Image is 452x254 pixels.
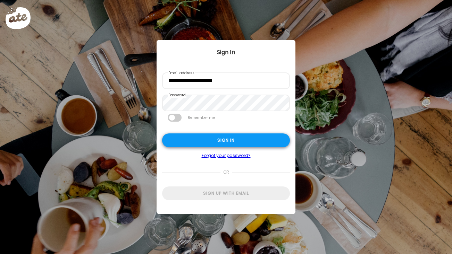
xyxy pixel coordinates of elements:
[162,133,290,147] div: Sign in
[220,165,232,179] span: or
[168,93,186,98] label: Password
[157,48,295,56] div: Sign In
[168,70,195,76] label: Email address
[162,153,290,158] a: Forgot your password?
[162,186,290,200] div: Sign up with email
[187,114,216,122] label: Remember me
